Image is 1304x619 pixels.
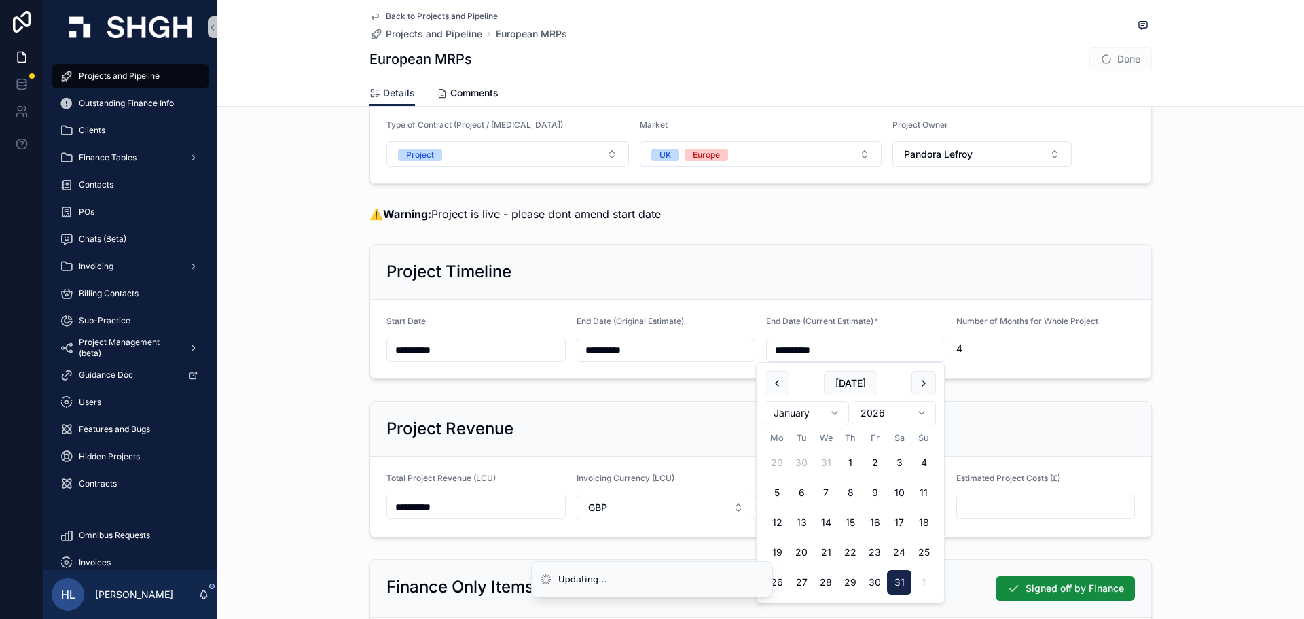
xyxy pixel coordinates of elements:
button: Tuesday, 20 January 2026 [789,540,814,565]
span: Comments [450,86,499,100]
button: Monday, 26 January 2026 [765,570,789,595]
a: Projects and Pipeline [52,64,209,88]
h2: Project Revenue [386,418,513,440]
a: Comments [437,81,499,108]
a: Hidden Projects [52,444,209,469]
button: Saturday, 17 January 2026 [887,510,911,535]
button: Friday, 9 January 2026 [863,480,887,505]
div: scrollable content [43,54,217,570]
span: Project Owner [892,120,948,130]
a: Contracts [52,472,209,496]
button: Friday, 30 January 2026 [863,570,887,595]
span: 4 [956,342,1136,355]
span: Invoices [79,557,111,568]
button: Sunday, 11 January 2026 [911,480,936,505]
span: Omnibus Requests [79,530,150,541]
span: Total Project Revenue (LCU) [386,473,496,483]
button: Wednesday, 31 December 2025 [814,450,838,475]
a: POs [52,200,209,224]
button: Saturday, 10 January 2026 [887,480,911,505]
button: Saturday, 31 January 2026, selected [887,570,911,595]
span: Hidden Projects [79,451,140,462]
span: Market [640,120,668,130]
button: Tuesday, 13 January 2026 [789,510,814,535]
span: Contacts [79,179,113,190]
button: Friday, 16 January 2026 [863,510,887,535]
button: Monday, 29 December 2025 [765,450,789,475]
div: Europe [693,149,720,161]
span: Type of Contract (Project / [MEDICAL_DATA]) [386,120,563,130]
button: Monday, 5 January 2026 [765,480,789,505]
a: Finance Tables [52,145,209,170]
a: Outstanding Finance Info [52,91,209,116]
img: App logo [69,16,192,38]
button: Wednesday, 21 January 2026 [814,540,838,565]
th: Monday [765,431,789,445]
span: Chats (Beta) [79,234,126,245]
span: Guidance Doc [79,370,133,381]
button: Monday, 19 January 2026 [765,540,789,565]
button: Select Button [577,495,756,520]
span: Contracts [79,478,117,489]
span: Start Date [386,316,426,326]
strong: Warning: [383,207,431,221]
span: Invoicing [79,261,113,272]
button: Select Button [892,141,1072,167]
span: Sub-Practice [79,315,130,326]
span: Projects and Pipeline [79,71,160,82]
a: Contacts [52,173,209,197]
a: European MRPs [496,27,567,41]
a: Chats (Beta) [52,227,209,251]
a: Clients [52,118,209,143]
span: ⚠️ Project is live - please dont amend start date [369,207,661,221]
span: End Date (Original Estimate) [577,316,684,326]
th: Wednesday [814,431,838,445]
button: Sunday, 4 January 2026 [911,450,936,475]
span: Project Management (beta) [79,337,178,359]
button: Friday, 23 January 2026 [863,540,887,565]
span: Clients [79,125,105,136]
button: Sunday, 25 January 2026 [911,540,936,565]
button: Saturday, 3 January 2026 [887,450,911,475]
th: Thursday [838,431,863,445]
div: Project [406,149,434,161]
p: [PERSON_NAME] [95,588,173,601]
a: Sub-Practice [52,308,209,333]
button: Signed off by Finance [996,576,1135,601]
button: Tuesday, 30 December 2025 [789,450,814,475]
button: Select Button [640,141,882,167]
button: Tuesday, 6 January 2026 [789,480,814,505]
div: UK [659,149,671,161]
button: [DATE] [824,371,877,395]
button: Sunday, 18 January 2026 [911,510,936,535]
th: Tuesday [789,431,814,445]
span: POs [79,207,94,217]
span: Estimated Project Costs (£) [956,473,1060,483]
button: Friday, 2 January 2026 [863,450,887,475]
button: Thursday, 22 January 2026 [838,540,863,565]
span: Details [383,86,415,100]
button: Saturday, 24 January 2026 [887,540,911,565]
span: Projects and Pipeline [386,27,482,41]
button: Tuesday, 27 January 2026 [789,570,814,595]
button: Select Button [386,141,629,167]
div: Updating... [558,573,607,586]
button: Thursday, 29 January 2026 [838,570,863,595]
button: Thursday, 8 January 2026 [838,480,863,505]
a: Omnibus Requests [52,523,209,548]
th: Saturday [887,431,911,445]
a: Project Management (beta) [52,336,209,360]
span: Users [79,397,101,408]
a: Users [52,390,209,414]
span: HL [61,586,75,603]
th: Sunday [911,431,936,445]
a: Invoices [52,550,209,575]
button: Unselect UK [651,147,679,161]
h2: Project Timeline [386,261,511,283]
a: Back to Projects and Pipeline [369,11,498,22]
a: Billing Contacts [52,281,209,306]
a: Guidance Doc [52,363,209,387]
span: Features and Bugs [79,424,150,435]
span: End Date (Current Estimate) [766,316,873,326]
span: Finance Tables [79,152,137,163]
